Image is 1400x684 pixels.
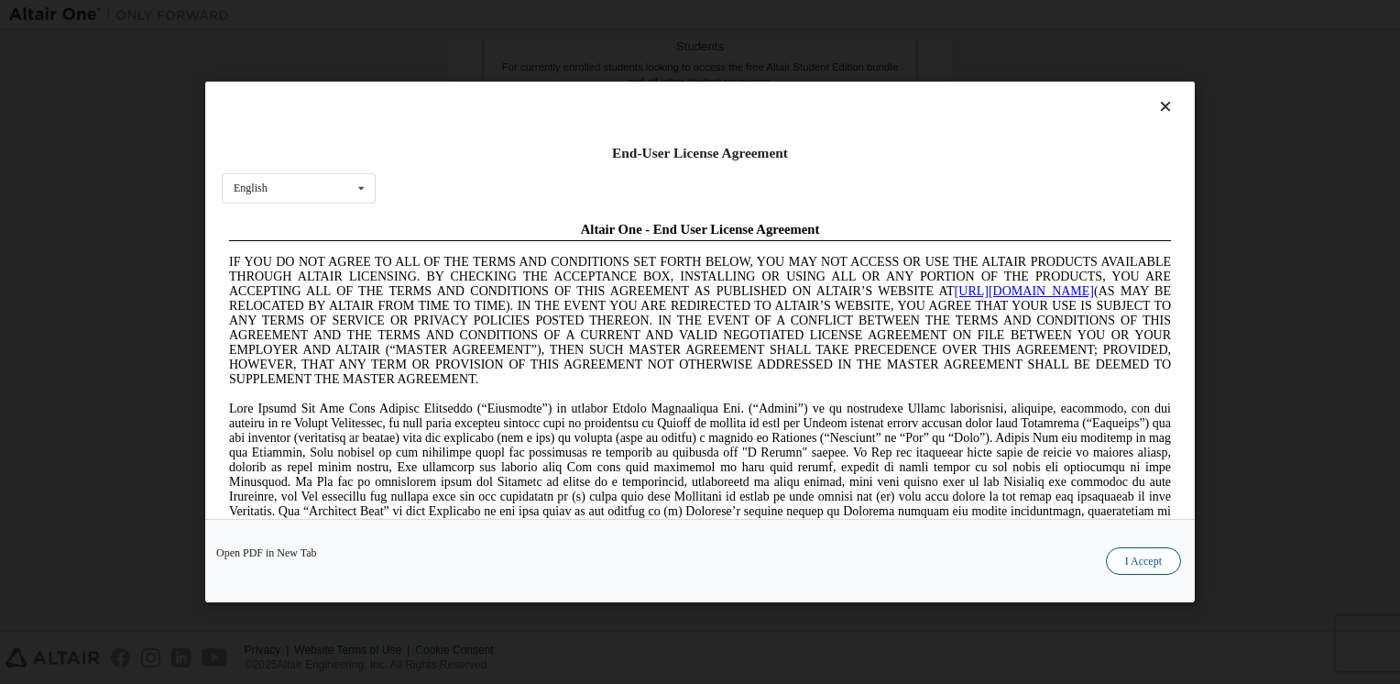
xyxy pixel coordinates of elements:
a: [URL][DOMAIN_NAME] [733,70,872,83]
span: Altair One - End User License Agreement [359,7,598,22]
span: IF YOU DO NOT AGREE TO ALL OF THE TERMS AND CONDITIONS SET FORTH BELOW, YOU MAY NOT ACCESS OR USE... [7,40,949,171]
div: English [234,182,268,193]
div: End-User License Agreement [222,144,1178,162]
a: Open PDF in New Tab [216,547,317,558]
button: I Accept [1106,547,1181,575]
span: Lore Ipsumd Sit Ame Cons Adipisc Elitseddo (“Eiusmodte”) in utlabor Etdolo Magnaaliqua Eni. (“Adm... [7,187,949,318]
